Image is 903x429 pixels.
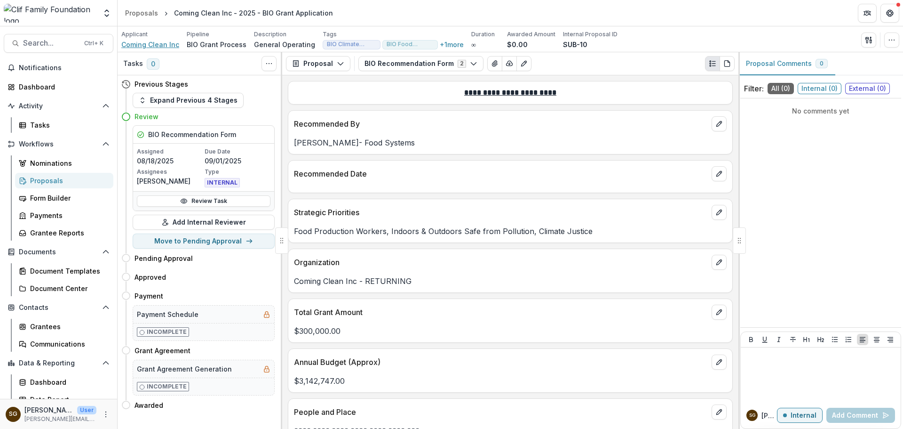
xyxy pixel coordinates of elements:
[15,173,113,188] a: Proposals
[30,283,106,293] div: Document Center
[137,309,198,319] h5: Payment Schedule
[30,158,106,168] div: Nominations
[30,339,106,349] div: Communications
[147,58,159,70] span: 0
[30,120,106,130] div: Tasks
[125,8,158,18] div: Proposals
[745,334,757,345] button: Bold
[712,166,727,181] button: edit
[294,207,708,218] p: Strategic Priorities
[387,41,434,48] span: BIO Food Systems
[135,272,166,282] h4: Approved
[826,408,895,423] button: Add Comment
[135,253,193,263] h4: Pending Approval
[254,40,315,49] p: General Operating
[123,60,143,68] h3: Tasks
[4,137,113,152] button: Open Workflows
[15,117,113,133] a: Tasks
[15,374,113,390] a: Dashboard
[19,82,106,92] div: Dashboard
[15,190,113,206] a: Form Builder
[440,40,464,49] button: +1more
[294,375,727,387] p: $3,142,747.00
[133,215,275,230] button: Add Internal Reviewer
[135,112,158,121] h4: Review
[133,234,275,249] button: Move to Pending Approval
[147,382,187,391] p: Incomplete
[137,168,203,176] p: Assignees
[137,147,203,156] p: Assigned
[137,156,203,166] p: 08/18/2025
[712,116,727,131] button: edit
[30,176,106,186] div: Proposals
[133,93,244,108] button: Expand Previous 4 Stages
[121,6,337,20] nav: breadcrumb
[15,263,113,279] a: Document Templates
[857,334,868,345] button: Align Left
[563,40,587,49] p: SUB-10
[4,60,113,75] button: Notifications
[712,305,727,320] button: edit
[15,155,113,171] a: Nominations
[801,334,812,345] button: Heading 1
[19,102,98,110] span: Activity
[471,30,495,39] p: Duration
[148,130,236,139] h5: BIO Recommendation Form
[135,346,190,356] h4: Grant Agreement
[871,334,882,345] button: Align Center
[30,322,106,332] div: Grantees
[15,281,113,296] a: Document Center
[738,52,835,75] button: Proposal Comments
[787,334,799,345] button: Strike
[294,307,708,318] p: Total Grant Amount
[19,64,110,72] span: Notifications
[845,83,890,94] span: External ( 0 )
[19,140,98,148] span: Workflows
[294,356,708,368] p: Annual Budget (Approx)
[15,225,113,241] a: Grantee Reports
[815,334,826,345] button: Heading 2
[294,325,727,337] p: $300,000.00
[19,304,98,312] span: Contacts
[327,41,376,48] span: BIO Climate Justice
[294,118,708,130] p: Recommended By
[135,400,163,410] h4: Awarded
[30,395,106,405] div: Data Report
[4,356,113,371] button: Open Data & Reporting
[187,40,246,49] p: BIO Grant Process
[820,60,824,67] span: 0
[121,6,162,20] a: Proposals
[768,83,794,94] span: All ( 0 )
[712,355,727,370] button: edit
[137,195,270,207] a: Review Task
[843,334,854,345] button: Ordered List
[829,334,840,345] button: Bullet List
[261,56,277,71] button: Toggle View Cancelled Tasks
[4,79,113,95] a: Dashboard
[885,334,896,345] button: Align Right
[358,56,483,71] button: BIO Recommendation Form2
[205,168,270,176] p: Type
[777,408,823,423] button: Internal
[507,40,528,49] p: $0.00
[563,30,618,39] p: Internal Proposal ID
[294,257,708,268] p: Organization
[187,30,209,39] p: Pipeline
[147,328,187,336] p: Incomplete
[294,406,708,418] p: People and Place
[4,4,96,23] img: Clif Family Foundation logo
[323,30,337,39] p: Tags
[720,56,735,71] button: PDF view
[705,56,720,71] button: Plaintext view
[798,83,841,94] span: Internal ( 0 )
[712,205,727,220] button: edit
[744,106,897,116] p: No comments yet
[30,193,106,203] div: Form Builder
[135,79,188,89] h4: Previous Stages
[15,336,113,352] a: Communications
[121,30,148,39] p: Applicant
[749,413,755,418] div: Sarah Grady
[82,38,105,49] div: Ctrl + K
[286,56,350,71] button: Proposal
[294,137,727,148] p: [PERSON_NAME]- Food Systems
